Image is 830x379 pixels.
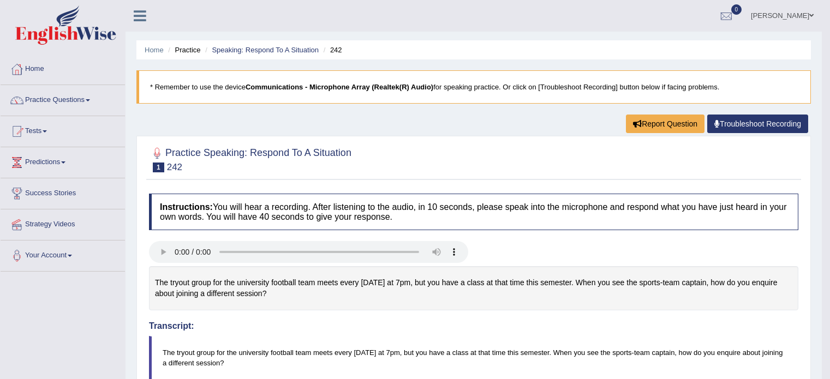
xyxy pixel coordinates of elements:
li: 242 [321,45,342,55]
span: 0 [731,4,742,15]
a: Troubleshoot Recording [707,115,808,133]
button: Report Question [626,115,704,133]
a: Strategy Videos [1,209,125,237]
a: Home [145,46,164,54]
b: Communications - Microphone Array (Realtek(R) Audio) [246,83,433,91]
a: Predictions [1,147,125,175]
a: Speaking: Respond To A Situation [212,46,319,54]
h4: You will hear a recording. After listening to the audio, in 10 seconds, please speak into the mic... [149,194,798,230]
span: 1 [153,163,164,172]
blockquote: * Remember to use the device for speaking practice. Or click on [Troubleshoot Recording] button b... [136,70,811,104]
h2: Practice Speaking: Respond To A Situation [149,145,351,172]
a: Home [1,54,125,81]
a: Practice Questions [1,85,125,112]
small: 242 [167,162,182,172]
div: The tryout group for the university football team meets every [DATE] at 7pm, but you have a class... [149,266,798,310]
a: Tests [1,116,125,143]
a: Your Account [1,240,125,268]
a: Success Stories [1,178,125,206]
li: Practice [165,45,200,55]
b: Instructions: [160,202,213,212]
